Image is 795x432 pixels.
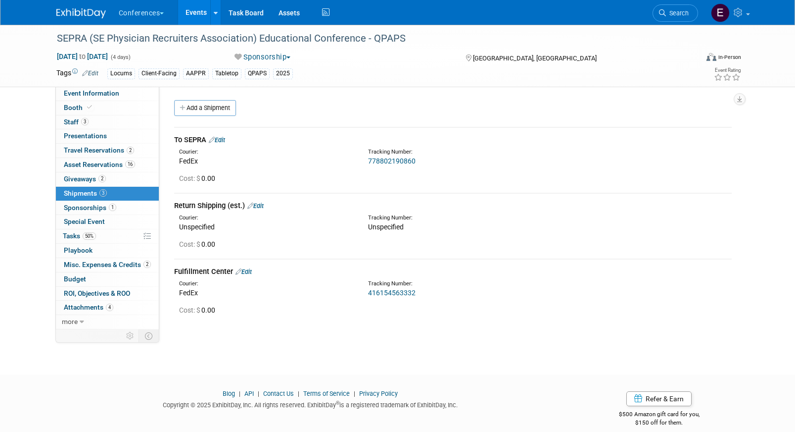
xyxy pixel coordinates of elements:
a: 416154563332 [368,289,416,297]
a: Add a Shipment [174,100,236,116]
span: Search [666,9,689,17]
img: ExhibitDay [56,8,106,18]
button: Sponsorship [231,52,294,62]
div: Tracking Number: [368,148,590,156]
td: Personalize Event Tab Strip [122,329,139,342]
span: (4 days) [110,54,131,60]
span: Special Event [64,217,105,225]
span: 4 [106,304,113,311]
a: Edit [82,70,98,77]
a: Playbook [56,244,159,258]
span: Event Information [64,89,119,97]
span: to [78,53,87,60]
a: Shipments3 [56,187,159,201]
span: | [255,390,262,397]
div: Tracking Number: [368,214,590,222]
a: Search [653,4,698,22]
div: Event Format [640,52,742,66]
div: $150 off for them. [579,419,739,427]
span: Booth [64,104,94,111]
span: 0.00 [179,306,219,314]
span: Staff [64,118,89,126]
div: Fulfillment Center [174,267,732,277]
a: Sponsorships1 [56,201,159,215]
a: Misc. Expenses & Credits2 [56,258,159,272]
span: 3 [81,118,89,125]
a: Attachments4 [56,301,159,315]
div: Copyright © 2025 ExhibitDay, Inc. All rights reserved. ExhibitDay is a registered trademark of Ex... [56,398,565,410]
span: Tasks [63,232,96,240]
span: 3 [99,189,107,197]
div: Client-Facing [139,68,180,79]
a: Budget [56,272,159,286]
div: In-Person [718,54,741,61]
div: $500 Amazon gift card for you, [579,404,739,427]
a: Edit [247,202,264,210]
a: Event Information [56,87,159,101]
a: Edit [209,136,225,144]
div: SEPRA (SE Physician Recruiters Association) Educational Conference - QPAPS [53,30,683,48]
div: FedEx [179,156,353,166]
div: Event Rating [714,68,741,73]
a: 778802190860 [368,157,416,165]
sup: ® [336,400,339,406]
div: Tabletop [212,68,241,79]
div: AAPPR [183,68,209,79]
div: Tracking Number: [368,280,590,288]
a: Giveaways2 [56,172,159,186]
span: Attachments [64,303,113,311]
a: Booth [56,101,159,115]
td: Tags [56,68,98,79]
span: Travel Reservations [64,146,134,154]
div: Unspecified [179,222,353,232]
div: Courier: [179,148,353,156]
div: QPAPS [245,68,270,79]
div: To SEPRA [174,135,732,145]
span: 2 [143,261,151,268]
span: 16 [125,161,135,168]
a: Blog [223,390,235,397]
span: 0.00 [179,174,219,182]
a: Contact Us [263,390,294,397]
span: Sponsorships [64,204,116,212]
span: | [295,390,302,397]
div: FedEx [179,288,353,298]
div: 2025 [273,68,293,79]
span: [GEOGRAPHIC_DATA], [GEOGRAPHIC_DATA] [473,54,597,62]
span: 2 [127,147,134,154]
a: Special Event [56,215,159,229]
span: | [351,390,358,397]
span: more [62,318,78,325]
span: Budget [64,275,86,283]
span: 0.00 [179,240,219,248]
img: Format-Inperson.png [706,53,716,61]
span: [DATE] [DATE] [56,52,108,61]
span: Asset Reservations [64,161,135,168]
span: Shipments [64,189,107,197]
div: Return Shipping (est.) [174,201,732,211]
span: 50% [83,232,96,240]
a: Refer & Earn [626,391,692,406]
span: 2 [98,175,106,182]
a: Tasks50% [56,229,159,243]
a: more [56,315,159,329]
i: Booth reservation complete [87,105,92,110]
span: Misc. Expenses & Credits [64,261,151,269]
span: Playbook [64,246,93,254]
div: Courier: [179,280,353,288]
span: 1 [109,204,116,211]
span: | [236,390,243,397]
a: API [244,390,254,397]
a: Asset Reservations16 [56,158,159,172]
a: Staff3 [56,115,159,129]
span: ROI, Objectives & ROO [64,289,130,297]
span: Cost: $ [179,174,201,182]
span: Presentations [64,132,107,140]
a: ROI, Objectives & ROO [56,287,159,301]
td: Toggle Event Tabs [139,329,159,342]
div: Locums [107,68,135,79]
a: Travel Reservations2 [56,144,159,158]
span: Cost: $ [179,306,201,314]
div: Courier: [179,214,353,222]
span: Cost: $ [179,240,201,248]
